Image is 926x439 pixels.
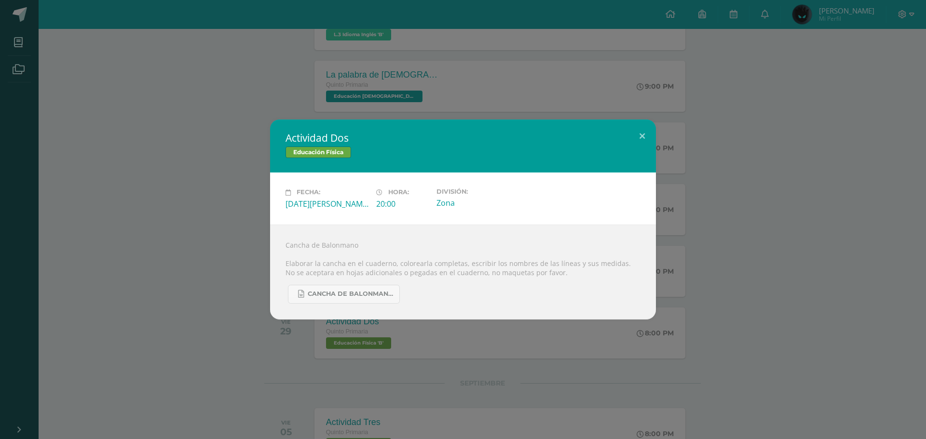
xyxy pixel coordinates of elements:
span: Fecha: [297,189,320,196]
h2: Actividad Dos [286,131,640,145]
a: Cancha de Balonmano.docx [288,285,400,304]
span: Hora: [388,189,409,196]
span: Educación Física [286,146,351,158]
span: Cancha de Balonmano.docx [308,290,395,298]
div: 20:00 [376,199,429,209]
div: Cancha de Balonmano Elaborar la cancha en el cuaderno, colorearla completas, escribir los nombres... [270,225,656,319]
div: [DATE][PERSON_NAME] [286,199,368,209]
button: Close (Esc) [628,120,656,152]
div: Zona [436,198,519,208]
label: División: [436,188,519,195]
